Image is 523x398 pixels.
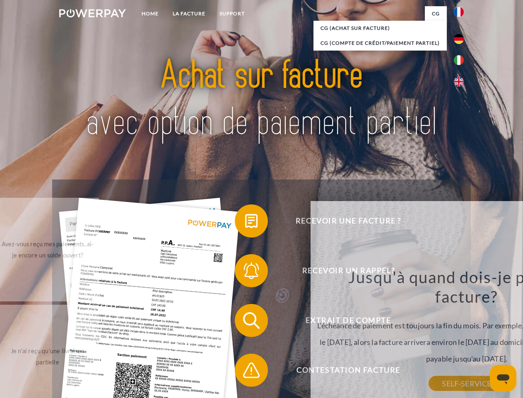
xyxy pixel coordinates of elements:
img: it [454,55,464,65]
img: de [454,34,464,44]
a: CG (Compte de crédit/paiement partiel) [313,36,447,51]
img: en [454,77,464,87]
a: CG [425,6,447,21]
button: Contestation Facture [235,354,450,387]
a: Support [212,6,252,21]
a: SELF-SERVICE [429,376,504,391]
img: fr [454,7,464,17]
img: qb_search.svg [241,310,262,331]
div: Je n'ai reçu qu'une livraison partielle [1,345,94,368]
a: LA FACTURE [166,6,212,21]
img: qb_warning.svg [241,360,262,381]
iframe: Button to launch messaging window [490,365,516,391]
img: logo-powerpay-white.svg [59,9,126,17]
img: title-powerpay_fr.svg [79,40,444,159]
button: Extrait de compte [235,304,450,337]
a: Home [135,6,166,21]
a: CG (achat sur facture) [313,21,447,36]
